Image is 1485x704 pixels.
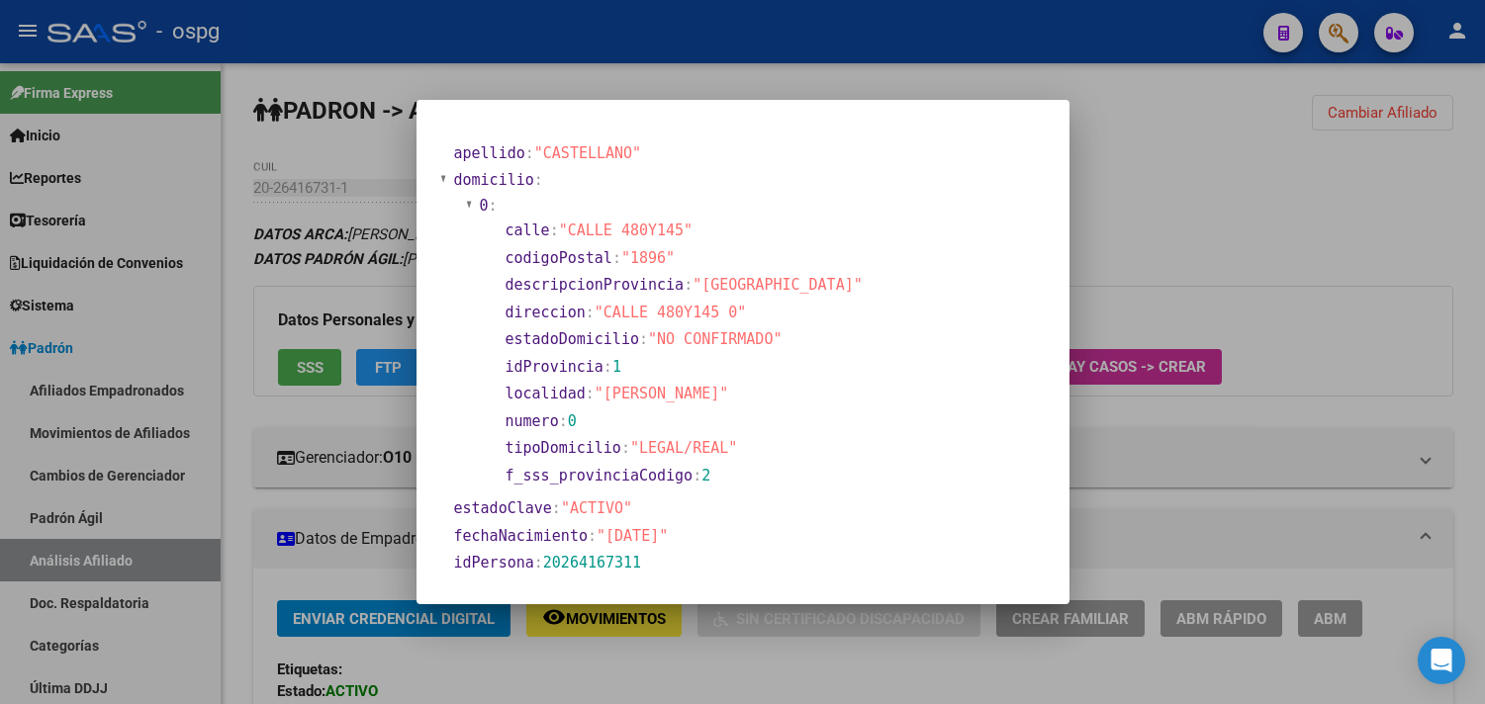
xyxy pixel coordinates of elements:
span: idPersona [454,554,534,572]
span: estadoDomicilio [506,330,639,348]
span: 0 [480,197,489,215]
span: calle [506,221,550,239]
span: localidad [506,385,586,402]
span: 20264167311 [543,554,641,572]
span: "CALLE 480Y145 0" [595,304,747,321]
span: : [603,358,612,376]
span: : [586,304,595,321]
span: "LEGAL/REAL" [630,439,737,457]
span: : [588,527,597,545]
span: idProvincia [506,358,603,376]
span: "[GEOGRAPHIC_DATA]" [693,276,863,294]
span: : [534,554,543,572]
span: "ACTIVO" [561,499,632,517]
span: : [586,385,595,402]
span: : [684,276,693,294]
span: estadoClave [454,499,552,517]
span: direccion [506,304,586,321]
span: 2 [701,467,710,484]
span: codigoPostal [506,249,612,267]
span: : [612,249,621,267]
span: apellido [454,144,525,162]
span: "[PERSON_NAME]" [595,385,728,402]
span: : [489,197,498,215]
span: : [639,330,648,348]
span: 0 [568,412,577,430]
span: : [534,171,543,189]
span: : [525,144,534,162]
div: Open Intercom Messenger [1418,637,1465,684]
span: : [552,499,561,517]
span: : [559,412,568,430]
span: domicilio [454,171,534,189]
span: descripcionProvincia [506,276,685,294]
span: "NO CONFIRMADO" [648,330,782,348]
span: "[DATE]" [597,527,668,545]
span: f_sss_provinciaCodigo [506,467,694,484]
span: : [693,467,701,484]
span: tipoDomicilio [506,439,621,457]
span: : [621,439,630,457]
span: : [550,221,559,239]
span: "CASTELLANO" [534,144,641,162]
span: "1896" [621,249,675,267]
span: numero [506,412,559,430]
span: fechaNacimiento [454,527,588,545]
span: 1 [612,358,621,376]
span: "CALLE 480Y145" [559,221,693,239]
